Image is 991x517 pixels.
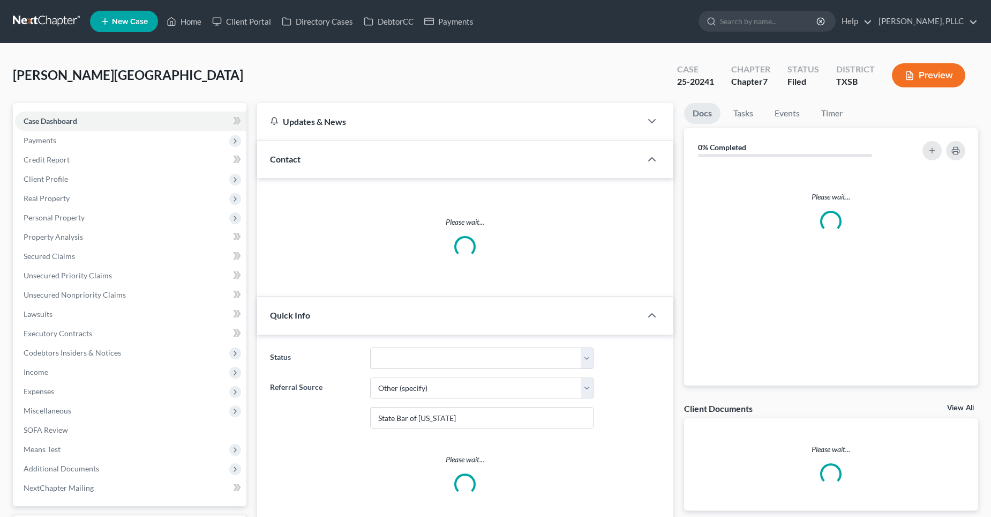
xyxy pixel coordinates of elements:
span: [PERSON_NAME][GEOGRAPHIC_DATA] [13,67,243,83]
span: Executory Contracts [24,329,92,338]
span: Means Test [24,445,61,454]
span: Case Dashboard [24,116,77,125]
span: Credit Report [24,155,70,164]
a: SOFA Review [15,420,246,440]
a: [PERSON_NAME], PLLC [873,12,978,31]
div: Status [787,63,819,76]
span: Codebtors Insiders & Notices [24,348,121,357]
button: Preview [892,63,965,87]
input: Other Referral Source [371,408,593,428]
p: Please wait... [684,444,978,455]
div: Chapter [731,63,770,76]
input: Search by name... [720,11,818,31]
span: Quick Info [270,310,310,320]
div: District [836,63,875,76]
div: Client Documents [684,403,753,414]
label: Status [265,348,365,369]
span: 7 [763,76,768,86]
a: Client Portal [207,12,276,31]
div: Updates & News [270,116,628,127]
span: Payments [24,136,56,145]
a: Payments [419,12,479,31]
a: Home [161,12,207,31]
a: Events [766,103,808,124]
p: Please wait... [270,217,660,227]
span: Personal Property [24,213,85,222]
a: Credit Report [15,150,246,169]
p: Please wait... [270,454,660,465]
a: Tasks [725,103,762,124]
a: Case Dashboard [15,112,246,131]
div: TXSB [836,76,875,88]
a: Executory Contracts [15,324,246,343]
a: Unsecured Priority Claims [15,266,246,285]
div: 25-20241 [677,76,714,88]
div: Filed [787,76,819,88]
span: Secured Claims [24,252,75,261]
a: Timer [813,103,851,124]
a: Secured Claims [15,247,246,266]
a: Help [836,12,872,31]
span: Income [24,367,48,376]
strong: 0% Completed [698,143,746,152]
a: Unsecured Nonpriority Claims [15,285,246,305]
a: Directory Cases [276,12,358,31]
p: Please wait... [693,191,970,202]
a: Docs [684,103,720,124]
a: Property Analysis [15,227,246,247]
span: Contact [270,154,301,164]
span: Real Property [24,194,70,203]
div: Case [677,63,714,76]
a: NextChapter Mailing [15,478,246,498]
span: Unsecured Priority Claims [24,271,112,280]
label: Referral Source [265,378,365,429]
span: NextChapter Mailing [24,483,94,492]
span: Expenses [24,387,54,396]
span: Lawsuits [24,309,52,319]
span: New Case [112,18,148,26]
div: Chapter [731,76,770,88]
span: SOFA Review [24,425,68,434]
span: Additional Documents [24,464,99,473]
span: Unsecured Nonpriority Claims [24,290,126,299]
span: Client Profile [24,174,68,183]
a: View All [947,404,974,412]
span: Property Analysis [24,232,83,241]
span: Miscellaneous [24,406,71,415]
a: Lawsuits [15,305,246,324]
a: DebtorCC [358,12,419,31]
